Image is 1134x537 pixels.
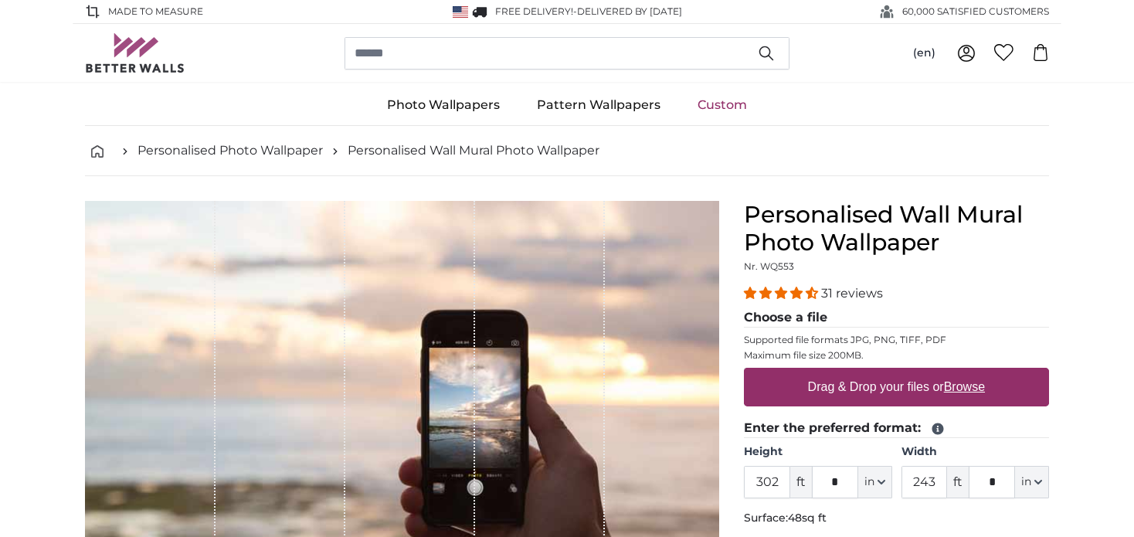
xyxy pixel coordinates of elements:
a: Pattern Wallpapers [518,85,679,125]
img: United States [453,6,468,18]
span: 31 reviews [821,286,883,301]
span: ft [790,466,812,498]
a: Custom [679,85,766,125]
legend: Choose a file [744,308,1049,328]
a: Personalised Wall Mural Photo Wallpaper [348,141,599,160]
a: Photo Wallpapers [368,85,518,125]
nav: breadcrumbs [85,126,1049,176]
legend: Enter the preferred format: [744,419,1049,438]
span: Nr. WQ553 [744,260,794,272]
span: in [1021,474,1031,490]
img: Betterwalls [85,33,185,73]
u: Browse [944,380,985,393]
span: ft [947,466,969,498]
span: 48sq ft [788,511,827,525]
span: in [864,474,874,490]
button: in [1015,466,1049,498]
button: in [858,466,892,498]
span: Made to Measure [108,5,203,19]
span: FREE delivery! [495,5,573,17]
p: Maximum file size 200MB. [744,349,1049,362]
label: Drag & Drop your files or [802,372,991,403]
p: Supported file formats JPG, PNG, TIFF, PDF [744,334,1049,346]
p: Surface: [744,511,1049,526]
label: Height [744,444,891,460]
span: Delivered by [DATE] [577,5,682,17]
label: Width [901,444,1049,460]
span: - [573,5,682,17]
button: (en) [901,39,948,67]
a: Personalised Photo Wallpaper [138,141,323,160]
span: 4.32 stars [744,286,821,301]
h1: Personalised Wall Mural Photo Wallpaper [744,201,1049,257]
span: 60,000 SATISFIED CUSTOMERS [902,5,1049,19]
